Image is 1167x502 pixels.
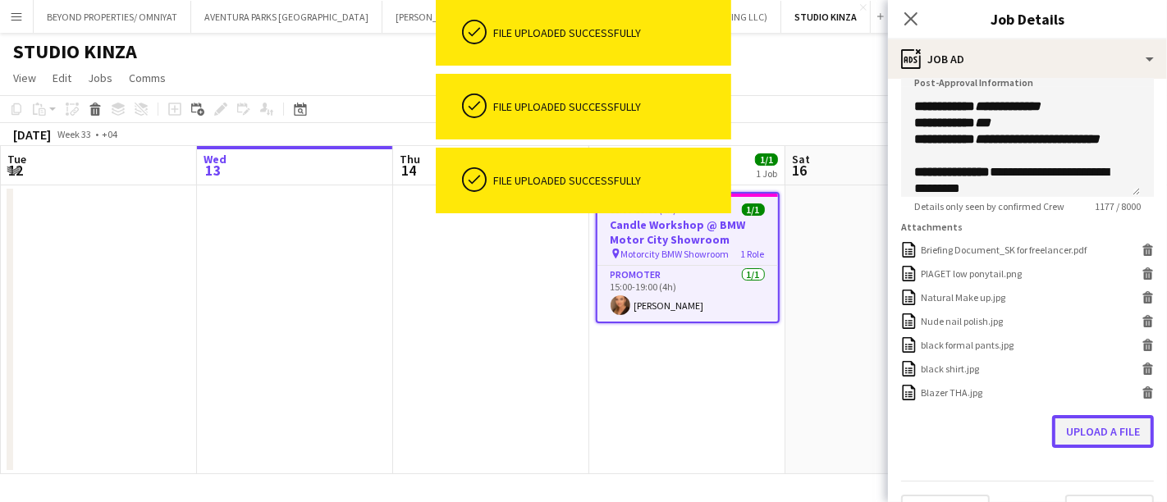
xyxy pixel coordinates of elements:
span: Details only seen by confirmed Crew [901,200,1078,212]
span: Tue [7,152,26,167]
span: View [13,71,36,85]
span: 13 [201,161,227,180]
div: Blazer THA.jpg [921,386,982,399]
span: Jobs [88,71,112,85]
span: Thu [400,152,420,167]
div: Briefing Document_SK for freelancer.pdf [921,244,1087,256]
a: Comms [122,67,172,89]
span: Motorcity BMW Showroom [621,248,730,260]
label: Attachments [901,221,963,233]
h3: Candle Workshop @ BMW Motor City Showroom [597,217,778,247]
span: 1177 / 8000 [1082,200,1154,212]
div: File uploaded successfully [493,99,725,114]
h3: Job Details [888,8,1167,30]
span: Edit [53,71,71,85]
span: 1/1 [755,153,778,166]
div: PIAGET low ponytail.png [921,267,1022,280]
a: Edit [46,67,78,89]
span: 16 [789,161,810,180]
span: Sat [792,152,810,167]
span: Wed [204,152,227,167]
span: 14 [397,161,420,180]
app-job-card: 15:00-19:00 (4h)1/1Candle Workshop @ BMW Motor City Showroom Motorcity BMW Showroom1 RolePromoter... [596,192,780,323]
div: [DATE] [13,126,51,143]
a: Jobs [81,67,119,89]
div: Natural Make up.jpg [921,291,1005,303]
div: File uploaded successfully [493,25,725,40]
div: Nude nail polish.jpg [921,315,1003,327]
button: [PERSON_NAME] [382,1,479,33]
button: Upload a file [1052,415,1154,448]
div: +04 [102,128,117,140]
span: 1/1 [742,203,765,216]
span: 1 Role [741,248,765,260]
app-card-role: Promoter1/115:00-19:00 (4h)[PERSON_NAME] [597,266,778,322]
div: File uploaded successfully [493,173,725,188]
span: Comms [129,71,166,85]
div: black formal pants.jpg [921,339,1014,351]
button: AVENTURA PARKS [GEOGRAPHIC_DATA] [191,1,382,33]
a: View [7,67,43,89]
div: 1 Job [756,167,777,180]
h1: STUDIO KINZA [13,39,137,64]
span: 12 [5,161,26,180]
button: BEYOND PROPERTIES/ OMNIYAT [34,1,191,33]
div: black shirt.jpg [921,363,979,375]
span: Week 33 [54,128,95,140]
button: STUDIO KINZA [781,1,871,33]
div: Job Ad [888,39,1167,79]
